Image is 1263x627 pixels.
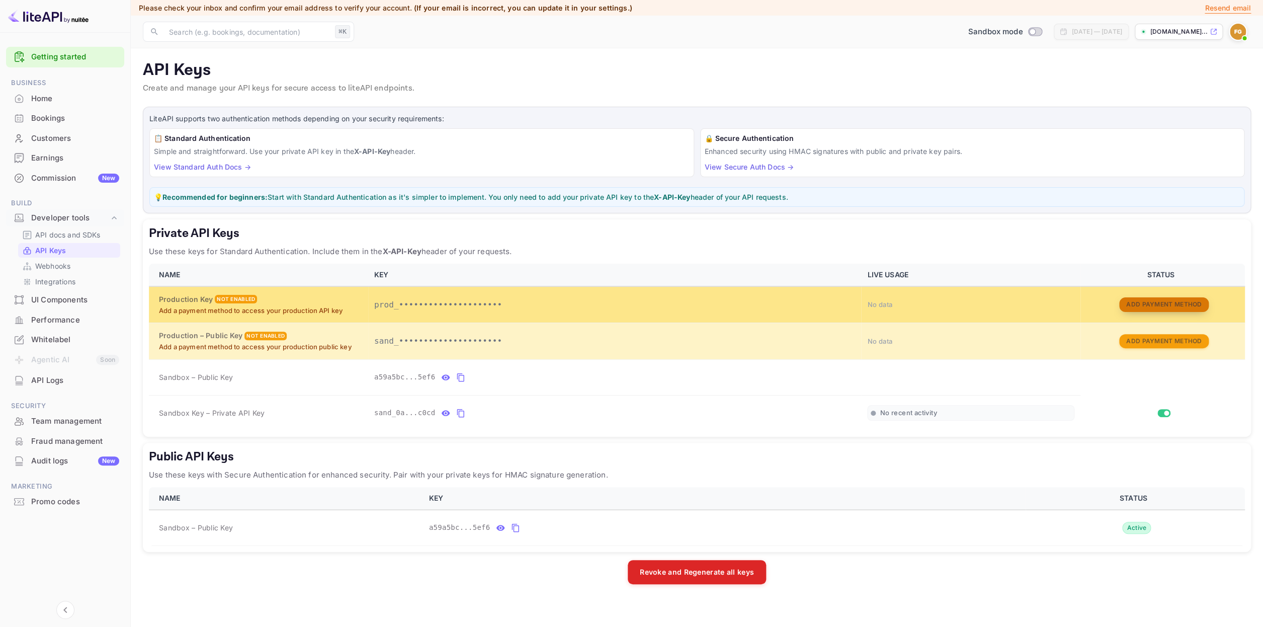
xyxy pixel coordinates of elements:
[162,193,268,201] strong: Recommended for beginners:
[31,315,119,326] div: Performance
[149,264,368,286] th: NAME
[1026,487,1245,510] th: STATUS
[18,227,120,242] div: API docs and SDKs
[423,487,1026,510] th: KEY
[139,4,412,12] span: Please check your inbox and confirm your email address to verify your account.
[8,8,89,24] img: LiteAPI logo
[1071,27,1122,36] div: [DATE] — [DATE]
[6,481,124,492] span: Marketing
[6,330,124,350] div: Whitelabel
[35,276,75,287] p: Integrations
[968,26,1023,38] span: Sandbox mode
[159,294,213,305] h6: Production Key
[6,310,124,330] div: Performance
[374,372,436,382] span: a59a5bc...5ef6
[861,264,1080,286] th: LIVE USAGE
[22,229,116,240] a: API docs and SDKs
[149,487,1245,546] table: public api keys table
[6,492,124,512] div: Promo codes
[6,401,124,412] span: Security
[31,294,119,306] div: UI Components
[149,264,1245,431] table: private api keys table
[149,487,423,510] th: NAME
[6,310,124,329] a: Performance
[1119,336,1209,345] a: Add Payment Method
[1119,334,1209,349] button: Add Payment Method
[35,245,66,256] p: API Keys
[6,109,124,128] div: Bookings
[154,146,690,156] p: Simple and straightforward. Use your private API key in the header.
[6,169,124,188] div: CommissionNew
[31,51,119,63] a: Getting started
[374,335,856,347] p: sand_•••••••••••••••••••••
[6,330,124,349] a: Whitelabel
[6,412,124,431] div: Team management
[154,133,690,144] h6: 📋 Standard Authentication
[98,456,119,465] div: New
[31,113,119,124] div: Bookings
[149,113,1244,124] p: LiteAPI supports two authentication methods depending on your security requirements:
[18,259,120,273] div: Webhooks
[163,22,331,42] input: Search (e.g. bookings, documentation)
[6,432,124,450] a: Fraud management
[6,290,124,310] div: UI Components
[31,173,119,184] div: Commission
[6,148,124,168] div: Earnings
[149,469,1245,481] p: Use these keys with Secure Authentication for enhanced security. Pair with your private keys for ...
[374,299,856,311] p: prod_•••••••••••••••••••••
[705,146,1240,156] p: Enhanced security using HMAC signatures with public and private key pairs.
[31,334,119,346] div: Whitelabel
[31,496,119,508] div: Promo codes
[6,451,124,471] div: Audit logsNew
[18,243,120,258] div: API Keys
[1230,24,1246,40] img: Fedor Golubev
[31,212,109,224] div: Developer tools
[149,449,1245,465] h5: Public API Keys
[159,409,265,417] span: Sandbox Key – Private API Key
[149,246,1245,258] p: Use these keys for Standard Authentication. Include them in the header of your requests.
[35,261,70,271] p: Webhooks
[1119,300,1209,308] a: Add Payment Method
[1150,27,1208,36] p: [DOMAIN_NAME]...
[31,455,119,467] div: Audit logs
[31,93,119,105] div: Home
[244,332,287,340] div: Not enabled
[6,129,124,148] div: Customers
[35,229,101,240] p: API docs and SDKs
[56,601,74,619] button: Collapse navigation
[1119,297,1209,312] button: Add Payment Method
[31,152,119,164] div: Earnings
[6,432,124,451] div: Fraud management
[143,60,1251,81] p: API Keys
[159,342,362,352] p: Add a payment method to access your production public key
[18,274,120,289] div: Integrations
[6,129,124,147] a: Customers
[1122,522,1151,534] div: Active
[335,25,350,38] div: ⌘K
[6,371,124,389] a: API Logs
[6,169,124,187] a: CommissionNew
[867,337,892,345] span: No data
[867,300,892,308] span: No data
[705,133,1240,144] h6: 🔒 Secure Authentication
[6,412,124,430] a: Team management
[31,133,119,144] div: Customers
[159,522,233,533] span: Sandbox – Public Key
[628,560,766,584] button: Revoke and Regenerate all keys
[98,174,119,183] div: New
[154,192,1240,202] p: 💡 Start with Standard Authentication as it's simpler to implement. You only need to add your priv...
[6,492,124,511] a: Promo codes
[159,306,362,316] p: Add a payment method to access your production API key
[6,77,124,89] span: Business
[154,163,251,171] a: View Standard Auth Docs →
[368,264,862,286] th: KEY
[964,26,1046,38] div: Switch to Production mode
[6,451,124,470] a: Audit logsNew
[6,148,124,167] a: Earnings
[6,209,124,227] div: Developer tools
[215,295,257,303] div: Not enabled
[6,371,124,390] div: API Logs
[374,408,436,418] span: sand_0a...c0cd
[429,522,490,533] span: a59a5bc...5ef6
[414,4,632,12] span: (If your email is incorrect, you can update it in your settings.)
